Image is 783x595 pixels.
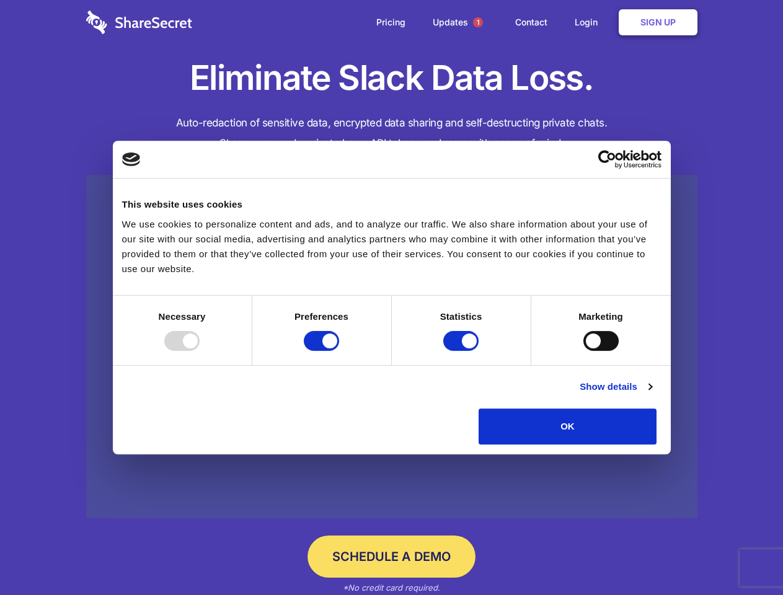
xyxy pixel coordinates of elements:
img: logo-wordmark-white-trans-d4663122ce5f474addd5e946df7df03e33cb6a1c49d2221995e7729f52c070b2.svg [86,11,192,34]
a: Sign Up [619,9,697,35]
a: Wistia video thumbnail [86,175,697,519]
button: OK [479,408,657,444]
div: We use cookies to personalize content and ads, and to analyze our traffic. We also share informat... [122,217,661,276]
a: Pricing [364,3,418,42]
h4: Auto-redaction of sensitive data, encrypted data sharing and self-destructing private chats. Shar... [86,113,697,154]
strong: Statistics [440,311,482,322]
strong: Preferences [294,311,348,322]
a: Schedule a Demo [307,535,476,578]
a: Login [562,3,616,42]
a: Show details [580,379,652,394]
div: This website uses cookies [122,197,661,212]
a: Usercentrics Cookiebot - opens in a new window [553,150,661,169]
em: *No credit card required. [343,583,440,593]
a: Contact [503,3,560,42]
span: 1 [473,17,483,27]
strong: Marketing [578,311,623,322]
img: logo [122,152,141,166]
h1: Eliminate Slack Data Loss. [86,56,697,100]
strong: Necessary [159,311,206,322]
